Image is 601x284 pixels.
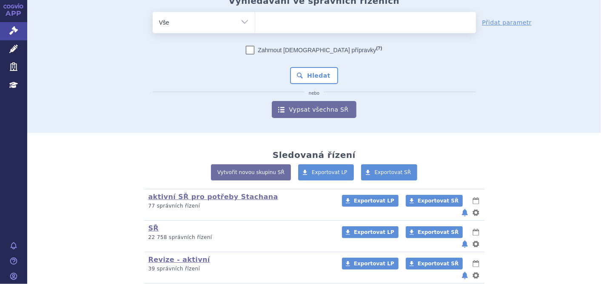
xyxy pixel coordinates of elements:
[148,256,210,264] a: Revize - aktivní
[272,101,356,118] a: Vypsat všechna SŘ
[148,224,159,232] a: SŘ
[342,226,399,238] a: Exportovat LP
[418,229,459,235] span: Exportovat SŘ
[418,261,459,267] span: Exportovat SŘ
[461,208,469,218] button: notifikace
[148,234,331,241] p: 22 758 správních řízení
[342,258,399,270] a: Exportovat LP
[406,258,463,270] a: Exportovat SŘ
[211,164,291,180] a: Vytvořit novou skupinu SŘ
[418,198,459,204] span: Exportovat SŘ
[342,195,399,207] a: Exportovat LP
[361,164,418,180] a: Exportovat SŘ
[375,169,411,175] span: Exportovat SŘ
[354,261,394,267] span: Exportovat LP
[472,208,480,218] button: nastavení
[376,45,382,51] abbr: (?)
[305,91,324,96] i: nebo
[461,239,469,249] button: notifikace
[354,229,394,235] span: Exportovat LP
[472,196,480,206] button: lhůty
[406,195,463,207] a: Exportovat SŘ
[472,227,480,237] button: lhůty
[148,265,331,273] p: 39 správních řízení
[472,259,480,269] button: lhůty
[406,226,463,238] a: Exportovat SŘ
[354,198,394,204] span: Exportovat LP
[472,270,480,281] button: nastavení
[472,239,480,249] button: nastavení
[148,202,331,210] p: 77 správních řízení
[290,67,338,84] button: Hledat
[246,46,382,54] label: Zahrnout [DEMOGRAPHIC_DATA] přípravky
[298,164,354,180] a: Exportovat LP
[461,270,469,281] button: notifikace
[312,169,347,175] span: Exportovat LP
[273,150,356,160] h2: Sledovaná řízení
[482,18,532,27] a: Přidat parametr
[148,193,278,201] a: aktivní SŘ pro potřeby Stachana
